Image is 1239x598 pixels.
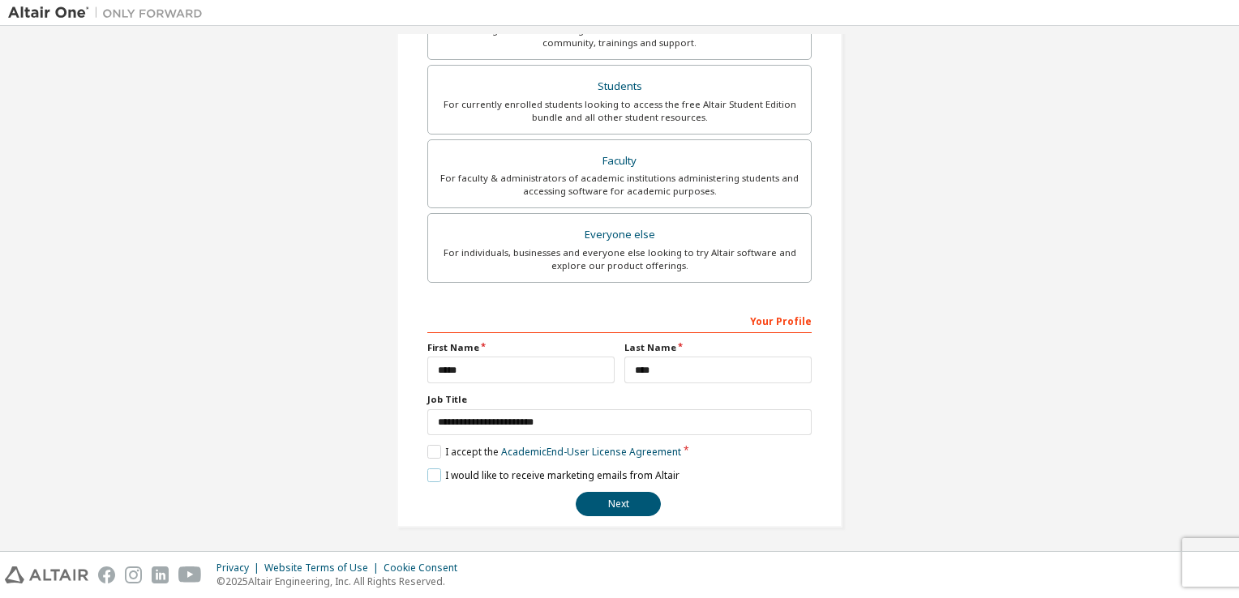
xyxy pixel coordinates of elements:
[8,5,211,21] img: Altair One
[438,224,801,246] div: Everyone else
[576,492,661,516] button: Next
[624,341,812,354] label: Last Name
[438,150,801,173] div: Faculty
[427,445,681,459] label: I accept the
[438,23,801,49] div: For existing customers looking to access software downloads, HPC resources, community, trainings ...
[427,393,812,406] label: Job Title
[427,341,615,354] label: First Name
[427,307,812,333] div: Your Profile
[438,246,801,272] div: For individuals, businesses and everyone else looking to try Altair software and explore our prod...
[5,566,88,583] img: altair_logo.svg
[438,98,801,124] div: For currently enrolled students looking to access the free Altair Student Edition bundle and all ...
[264,562,384,575] div: Website Terms of Use
[152,566,169,583] img: linkedin.svg
[217,562,264,575] div: Privacy
[125,566,142,583] img: instagram.svg
[217,575,467,588] p: © 2025 Altair Engineering, Inc. All Rights Reserved.
[501,445,681,459] a: Academic End-User License Agreement
[384,562,467,575] div: Cookie Consent
[438,172,801,198] div: For faculty & administrators of academic institutions administering students and accessing softwa...
[438,75,801,98] div: Students
[98,566,115,583] img: facebook.svg
[427,468,680,482] label: I would like to receive marketing emails from Altair
[178,566,202,583] img: youtube.svg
